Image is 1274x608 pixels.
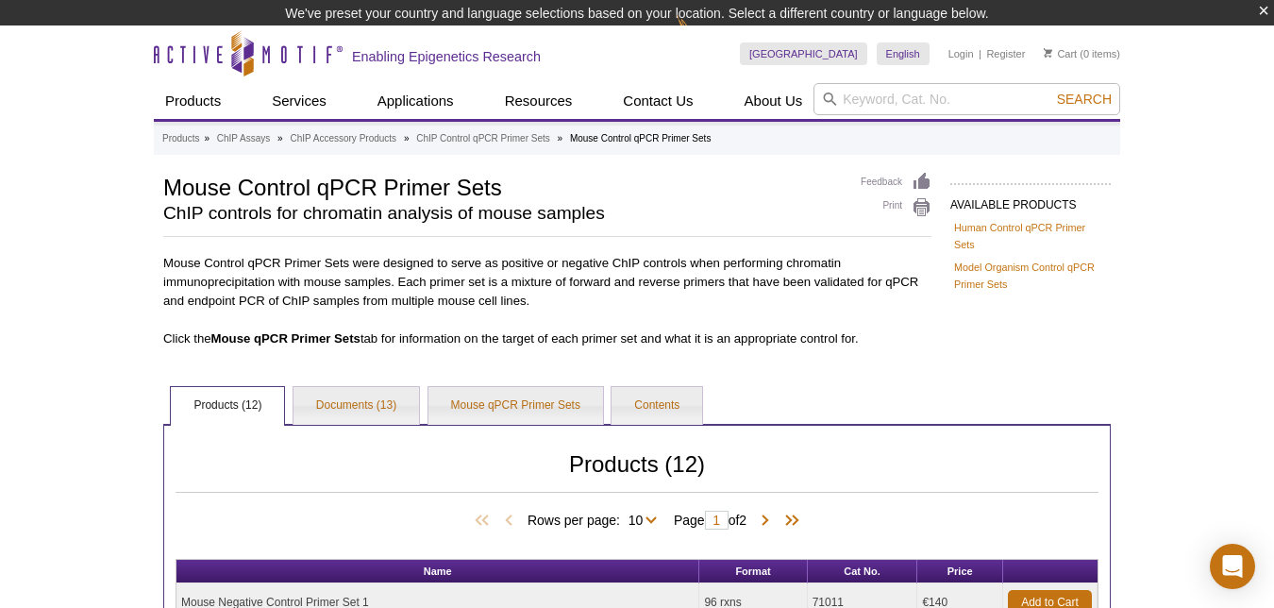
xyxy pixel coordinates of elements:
th: Format [699,560,807,583]
li: Mouse Control qPCR Primer Sets [570,133,712,144]
li: » [204,133,210,144]
a: [GEOGRAPHIC_DATA] [740,42,867,65]
img: Your Cart [1044,48,1052,58]
span: Rows per page: [528,510,664,529]
span: Page of [664,511,756,530]
a: Print [861,197,931,218]
button: Search [1051,91,1117,108]
li: » [558,133,563,144]
h2: Enabling Epigenetics Research [352,48,541,65]
li: | [979,42,981,65]
th: Cat No. [808,560,918,583]
li: » [404,133,410,144]
a: Model Organism Control qPCR Primer Sets [954,259,1107,293]
b: Mouse qPCR Primer Sets [211,331,360,346]
div: Open Intercom Messenger [1210,544,1255,589]
a: English [877,42,930,65]
li: » [277,133,283,144]
span: Last Page [775,512,803,531]
a: ChIP Control qPCR Primer Sets [416,130,550,147]
a: Human Control qPCR Primer Sets [954,219,1107,253]
li: (0 items) [1044,42,1120,65]
span: Search [1057,92,1112,107]
a: Products (12) [171,387,284,425]
a: ChIP Accessory Products [290,130,396,147]
a: Feedback [861,172,931,193]
a: ChIP Assays [217,130,271,147]
a: Documents (13) [293,387,419,425]
a: Cart [1044,47,1077,60]
a: Register [986,47,1025,60]
a: Services [260,83,338,119]
h2: Products (12) [176,456,1098,493]
th: Price [917,560,1003,583]
p: Mouse Control qPCR Primer Sets were designed to serve as positive or negative ChIP controls when ... [163,248,931,311]
img: Change Here [677,14,727,59]
h2: ChIP controls for chromatin analysis of mouse samples [163,205,842,222]
a: Products [154,83,232,119]
span: Previous Page [499,512,518,531]
a: Contact Us [612,83,704,119]
h2: AVAILABLE PRODUCTS [950,183,1111,217]
a: Products [162,130,199,147]
input: Keyword, Cat. No. [813,83,1120,115]
a: About Us [733,83,814,119]
span: Next Page [756,512,775,531]
a: Mouse qPCR Primer Sets [428,387,603,425]
a: Applications [366,83,465,119]
a: Contents [612,387,702,425]
h1: Mouse Control qPCR Primer Sets [163,172,842,200]
a: Login [948,47,974,60]
a: Resources [494,83,584,119]
th: Name [176,560,699,583]
p: Click the tab for information on the target of each primer set and what it is an appropriate cont... [163,329,931,348]
span: First Page [471,512,499,531]
span: 2 [739,513,746,528]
